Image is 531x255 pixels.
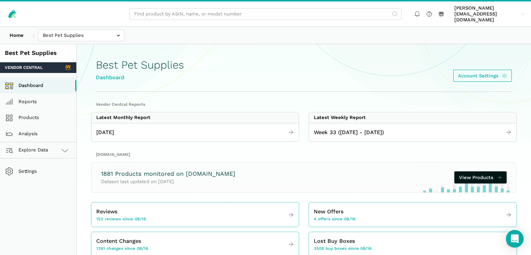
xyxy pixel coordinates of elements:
[314,207,344,216] span: New Offers
[96,115,150,120] div: Latest Monthly Report
[314,237,355,245] span: Lost Buy Boxes
[314,245,372,251] span: 3505 buy boxes since 08/16
[38,29,124,42] input: Best Pet Supplies
[96,151,512,157] h2: [DOMAIN_NAME]
[309,235,516,254] a: Lost Buy Boxes 3505 buy boxes since 08/16
[453,70,512,82] a: Account Settings
[96,216,146,222] span: 152 reviews since 08/16
[452,4,527,24] a: [PERSON_NAME][EMAIL_ADDRESS][DOMAIN_NAME]
[314,216,355,222] span: 4 offers since 08/16
[5,49,72,57] div: Best Pet Supplies
[309,126,516,139] a: Week 33 ([DATE] - [DATE])
[91,126,299,139] a: [DATE]
[454,5,519,23] span: [PERSON_NAME][EMAIL_ADDRESS][DOMAIN_NAME]
[459,174,493,181] span: View Products
[96,237,141,245] span: Content Changes
[91,205,299,224] a: Reviews 152 reviews since 08/16
[96,73,184,82] div: Dashboard
[314,115,366,120] div: Latest Weekly Report
[7,146,48,155] span: Explore Data
[314,128,384,137] span: Week 33 ([DATE] - [DATE])
[96,245,148,251] span: 1391 changes since 08/16
[506,230,524,248] div: Open Intercom Messenger
[5,29,28,42] a: Home
[129,8,402,20] input: Find product by ASIN, name, or model number
[96,101,512,107] h2: Vendor Central Reports
[96,207,118,216] span: Reviews
[309,205,516,224] a: New Offers 4 offers since 08/16
[454,171,507,184] a: View Products
[101,178,235,185] p: Dataset last updated on [DATE]
[91,235,299,254] a: Content Changes 1391 changes since 08/16
[96,59,184,71] h1: Best Pet Supplies
[96,128,114,137] span: [DATE]
[5,64,43,70] span: Vendor Central
[101,170,235,178] h3: 1881 Products monitored on [DOMAIN_NAME]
